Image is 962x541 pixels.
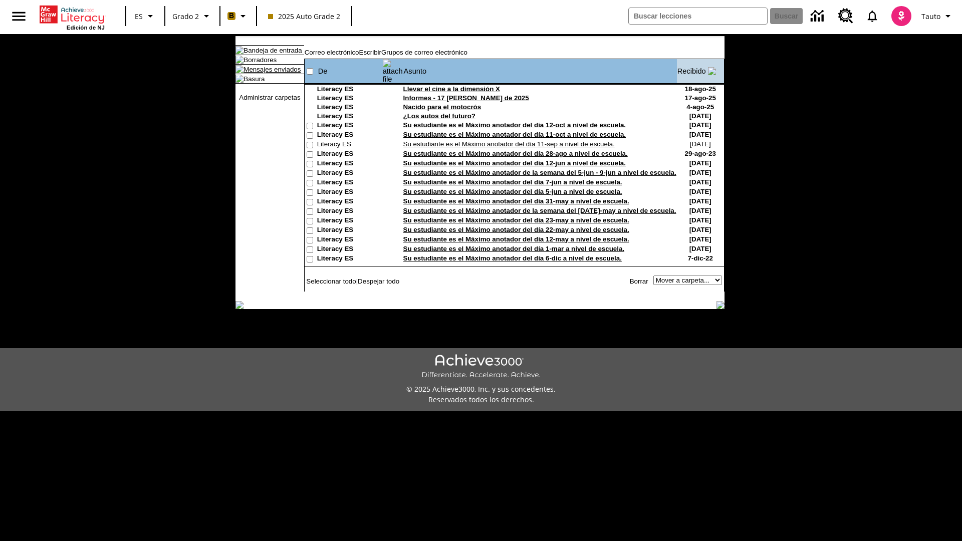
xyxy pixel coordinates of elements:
[403,188,622,195] a: Su estudiante es el Máximo anotador del día 5-jun a nivel de escuela.
[317,131,382,140] td: Literacy ES
[689,159,711,167] nobr: [DATE]
[403,216,629,224] a: Su estudiante es el Máximo anotador del día 23-may a nivel de escuela.
[891,6,911,26] img: avatar image
[403,245,624,252] a: Su estudiante es el Máximo anotador del día 1-mar a nivel de escuela.
[129,7,161,25] button: Lenguaje: ES, Selecciona un idioma
[305,49,359,56] a: Correo electrónico
[244,56,277,64] a: Borradores
[686,103,714,111] nobr: 4-ago-25
[404,67,427,75] a: Asunto
[403,178,622,186] a: Su estudiante es el Máximo anotador del día 7-jun a nivel de escuela.
[317,85,382,94] td: Literacy ES
[244,66,301,73] a: Mensajes enviados
[832,3,859,30] a: Centro de recursos, Se abrirá en una pestaña nueva.
[317,216,382,226] td: Literacy ES
[716,301,725,309] img: table_footer_right.gif
[235,46,244,54] img: folder_icon_pick.gif
[172,11,199,22] span: Grado 2
[690,140,711,148] nobr: [DATE]
[685,150,716,157] nobr: 29-ago-23
[403,254,622,262] a: Su estudiante es el Máximo anotador del día 6-dic a nivel de escuela.
[403,85,500,93] a: Llevar el cine a la dimensión X
[229,10,234,22] span: B
[685,85,716,93] nobr: 18-ago-25
[235,56,244,64] img: folder_icon.gif
[403,226,629,233] a: Su estudiante es el Máximo anotador del día 22-may a nivel de escuela.
[630,278,648,285] a: Borrar
[689,188,711,195] nobr: [DATE]
[403,131,626,138] a: Su estudiante es el Máximo anotador del día 11-oct a nivel de escuela.
[317,197,382,207] td: Literacy ES
[168,7,216,25] button: Grado: Grado 2, Elige un grado
[403,207,676,214] a: Su estudiante es el Máximo anotador de la semana del [DATE]-may a nivel de escuela.
[403,140,615,148] a: Su estudiante es el Máximo anotador del día 11-sep a nivel de escuela.
[689,226,711,233] nobr: [DATE]
[239,94,300,101] a: Administrar carpetas
[317,112,382,121] td: Literacy ES
[403,150,628,157] a: Su estudiante es el Máximo anotador del día 28-ago a nivel de escuela.
[317,188,382,197] td: Literacy ES
[317,254,382,264] td: Literacy ES
[383,59,403,83] img: attach file
[688,254,713,262] nobr: 7-dic-22
[67,25,105,31] span: Edición de NJ
[306,278,356,285] a: Seleccionar todo
[689,245,711,252] nobr: [DATE]
[358,278,399,285] a: Despejar todo
[244,75,265,83] a: Basura
[317,103,382,112] td: Literacy ES
[421,354,541,380] img: Achieve3000 Differentiate Accelerate Achieve
[689,235,711,243] nobr: [DATE]
[40,4,105,31] div: Portada
[689,131,711,138] nobr: [DATE]
[403,94,529,102] a: Informes - 17 [PERSON_NAME] de 2025
[689,216,711,224] nobr: [DATE]
[244,47,302,54] a: Bandeja de entrada
[268,11,340,22] span: 2025 Auto Grade 2
[305,276,427,287] td: |
[805,3,832,30] a: Centro de información
[223,7,253,25] button: Boost El color de la clase es anaranjado claro. Cambiar el color de la clase.
[317,150,382,159] td: Literacy ES
[689,121,711,129] nobr: [DATE]
[235,65,244,73] img: folder_icon.gif
[689,112,711,120] nobr: [DATE]
[708,67,716,75] img: arrow_down.gif
[689,169,711,176] nobr: [DATE]
[359,49,381,56] a: Escribir
[689,197,711,205] nobr: [DATE]
[317,245,382,254] td: Literacy ES
[917,7,958,25] button: Perfil/Configuración
[403,112,475,120] a: ¿Los autos del futuro?
[921,11,940,22] span: Tauto
[235,301,244,309] img: table_footer_left.gif
[317,169,382,178] td: Literacy ES
[304,292,725,292] img: black_spacer.gif
[317,94,382,103] td: Literacy ES
[235,75,244,83] img: folder_icon.gif
[629,8,767,24] input: Buscar campo
[885,3,917,29] button: Escoja un nuevo avatar
[677,67,706,75] a: Recibido
[403,235,629,243] a: Su estudiante es el Máximo anotador del día 12-may a nivel de escuela.
[317,226,382,235] td: Literacy ES
[317,121,382,131] td: Literacy ES
[403,197,629,205] a: Su estudiante es el Máximo anotador del día 31-may a nivel de escuela.
[318,67,328,75] a: De
[317,140,382,150] td: Literacy ES
[689,178,711,186] nobr: [DATE]
[317,159,382,169] td: Literacy ES
[317,178,382,188] td: Literacy ES
[135,11,143,22] span: ES
[317,235,382,245] td: Literacy ES
[403,103,482,111] a: Nacido para el motocrós
[4,2,34,31] button: Abrir el menú lateral
[403,159,626,167] a: Su estudiante es el Máximo anotador del día 12-jun a nivel de escuela.
[403,169,676,176] a: Su estudiante es el Máximo anotador de la semana del 5-jun - 9-jun a nivel de escuela.
[859,3,885,29] a: Notificaciones
[685,94,716,102] nobr: 17-ago-25
[689,207,711,214] nobr: [DATE]
[381,49,467,56] a: Grupos de correo electrónico
[403,121,626,129] a: Su estudiante es el Máximo anotador del día 12-oct a nivel de escuela.
[317,207,382,216] td: Literacy ES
